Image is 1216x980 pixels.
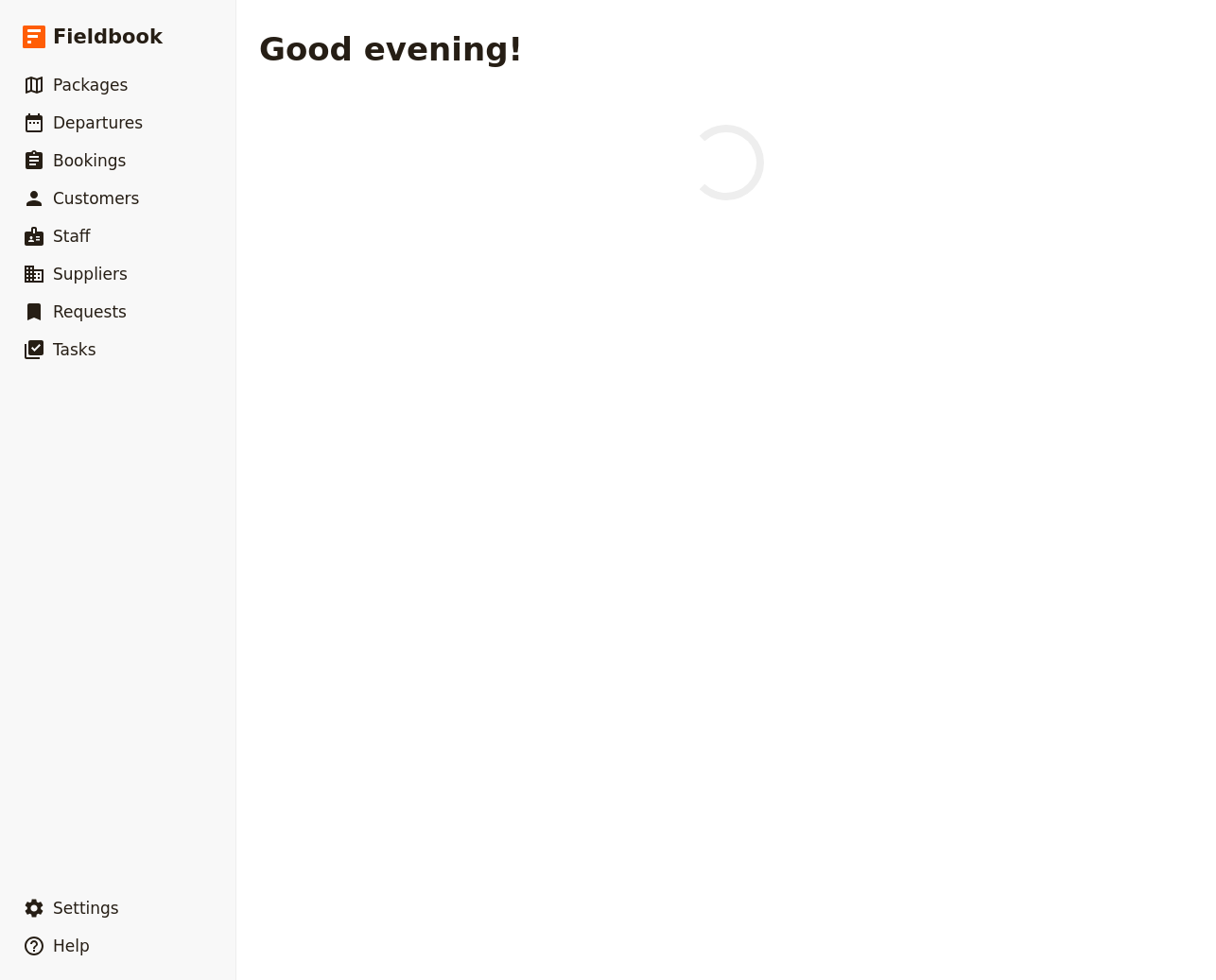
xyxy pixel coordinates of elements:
span: Bookings [53,151,126,170]
span: Departures [53,113,143,132]
span: Suppliers [53,265,128,284]
span: Customers [53,189,139,208]
span: Requests [53,302,127,321]
h1: Good evening! [259,30,523,68]
span: Packages [53,76,128,95]
span: Settings [53,899,119,918]
span: Tasks [53,340,96,359]
span: Fieldbook [53,23,163,51]
span: Help [53,937,90,955]
span: Staff [53,227,91,246]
